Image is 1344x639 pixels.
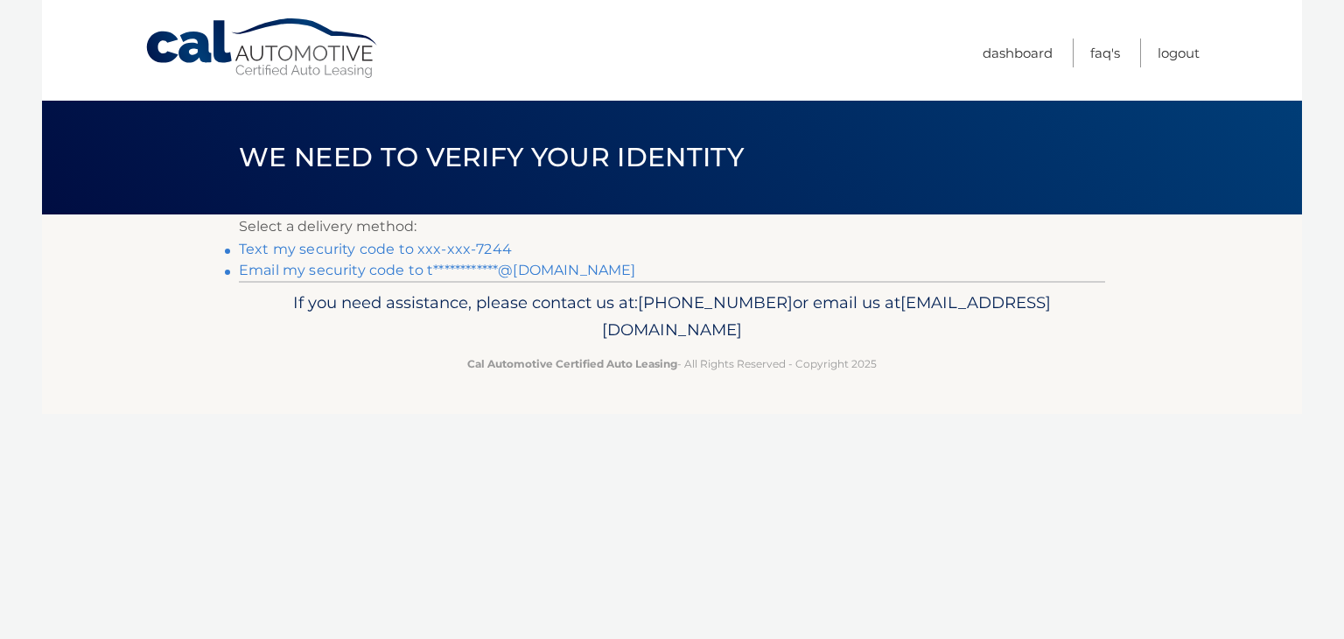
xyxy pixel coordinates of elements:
[983,39,1053,67] a: Dashboard
[1090,39,1120,67] a: FAQ's
[467,357,677,370] strong: Cal Automotive Certified Auto Leasing
[239,141,744,173] span: We need to verify your identity
[250,355,1094,373] p: - All Rights Reserved - Copyright 2025
[638,292,793,312] span: [PHONE_NUMBER]
[144,18,381,80] a: Cal Automotive
[239,214,1105,239] p: Select a delivery method:
[250,289,1094,345] p: If you need assistance, please contact us at: or email us at
[239,241,512,257] a: Text my security code to xxx-xxx-7244
[1158,39,1200,67] a: Logout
